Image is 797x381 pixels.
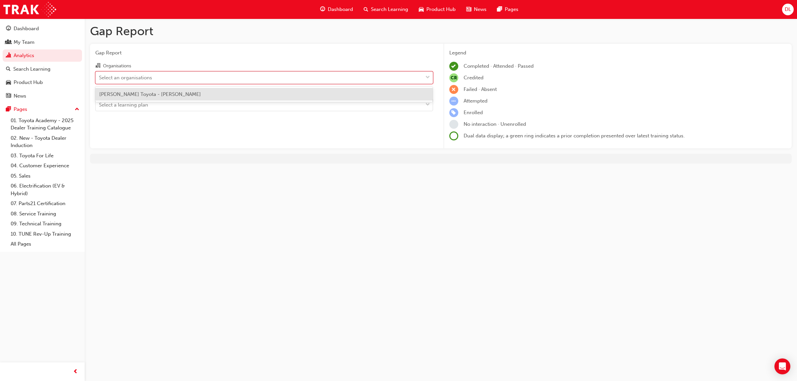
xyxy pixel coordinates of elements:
[785,6,791,13] span: DL
[449,97,458,106] span: learningRecordVerb_ATTEMPT-icon
[8,151,82,161] a: 03. Toyota For Life
[14,79,43,86] div: Product Hub
[99,74,152,81] div: Select an organisations
[99,91,201,97] span: [PERSON_NAME] Toyota - [PERSON_NAME]
[449,62,458,71] span: learningRecordVerb_COMPLETE-icon
[95,49,433,57] span: Gap Report
[505,6,518,13] span: Pages
[464,75,484,81] span: Credited
[464,63,534,69] span: Completed · Attended · Passed
[497,5,502,14] span: pages-icon
[8,171,82,181] a: 05. Sales
[8,161,82,171] a: 04. Customer Experience
[774,358,790,374] div: Open Intercom Messenger
[95,63,100,69] span: organisation-icon
[464,133,685,139] span: Dual data display; a green ring indicates a prior completion presented over latest training status.
[8,219,82,229] a: 09. Technical Training
[328,6,353,13] span: Dashboard
[449,108,458,117] span: learningRecordVerb_ENROLL-icon
[425,73,430,82] span: down-icon
[413,3,461,16] a: car-iconProduct Hub
[8,239,82,249] a: All Pages
[449,49,787,57] div: Legend
[426,6,456,13] span: Product Hub
[464,98,487,104] span: Attempted
[14,25,39,33] div: Dashboard
[8,209,82,219] a: 08. Service Training
[419,5,424,14] span: car-icon
[6,53,11,59] span: chart-icon
[8,181,82,198] a: 06. Electrification (EV & Hybrid)
[3,103,82,115] button: Pages
[474,6,487,13] span: News
[358,3,413,16] a: search-iconSearch Learning
[3,76,82,89] a: Product Hub
[466,5,471,14] span: news-icon
[99,101,148,109] div: Select a learning plan
[6,80,11,86] span: car-icon
[449,120,458,129] span: learningRecordVerb_NONE-icon
[8,115,82,133] a: 01. Toyota Academy - 2025 Dealer Training Catalogue
[461,3,492,16] a: news-iconNews
[6,26,11,32] span: guage-icon
[6,93,11,99] span: news-icon
[364,5,368,14] span: search-icon
[425,101,430,109] span: down-icon
[3,90,82,102] a: News
[6,107,11,113] span: pages-icon
[90,24,792,38] h1: Gap Report
[464,110,483,115] span: Enrolled
[315,3,358,16] a: guage-iconDashboard
[6,66,11,72] span: search-icon
[371,6,408,13] span: Search Learning
[14,106,27,113] div: Pages
[449,73,458,82] span: null-icon
[14,38,35,46] div: My Team
[13,65,50,73] div: Search Learning
[3,49,82,62] a: Analytics
[103,63,131,69] div: Organisations
[492,3,524,16] a: pages-iconPages
[3,2,56,17] img: Trak
[449,85,458,94] span: learningRecordVerb_FAIL-icon
[8,133,82,151] a: 02. New - Toyota Dealer Induction
[8,229,82,239] a: 10. TUNE Rev-Up Training
[3,63,82,75] a: Search Learning
[75,105,79,114] span: up-icon
[14,92,26,100] div: News
[464,121,526,127] span: No interaction · Unenrolled
[3,21,82,103] button: DashboardMy TeamAnalyticsSearch LearningProduct HubNews
[3,36,82,48] a: My Team
[6,39,11,45] span: people-icon
[782,4,794,15] button: DL
[464,86,497,92] span: Failed · Absent
[3,23,82,35] a: Dashboard
[8,198,82,209] a: 07. Parts21 Certification
[73,368,78,376] span: prev-icon
[320,5,325,14] span: guage-icon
